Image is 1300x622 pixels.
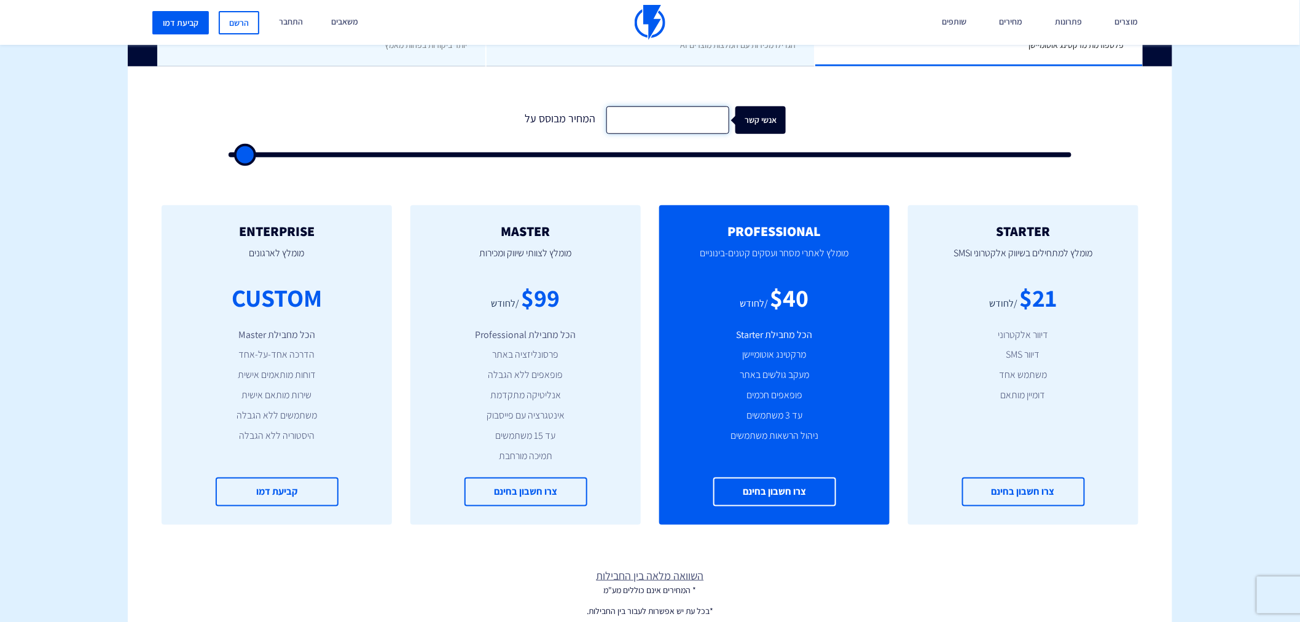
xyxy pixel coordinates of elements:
[962,478,1085,506] a: צרו חשבון בחינם
[429,429,622,443] li: עד 15 משתמשים
[429,368,622,382] li: פופאפים ללא הגבלה
[180,348,374,362] li: הדרכה אחד-על-אחד
[385,39,467,50] span: יותר ביקורות בפחות מאמץ
[678,238,871,280] p: מומלץ לאתרי מסחר ועסקים קטנים-בינוניים
[429,348,622,362] li: פרסונליזציה באתר
[180,224,374,238] h2: ENTERPRISE
[680,39,796,50] span: הגדילו מכירות עם המלצות מוצרים AI
[180,409,374,423] li: משתמשים ללא הגבלה
[1029,39,1124,50] span: פלטפורמת מרקטינג אוטומיישן
[429,388,622,403] li: אנליטיקה מתקדמת
[429,224,622,238] h2: MASTER
[678,328,871,342] li: הכל מחבילת Starter
[429,409,622,423] li: אינטגרציה עם פייסבוק
[926,368,1120,382] li: משתמש אחד
[219,11,259,34] a: הרשם
[740,297,769,311] div: /לחודש
[180,429,374,443] li: היסטוריה ללא הגבלה
[522,280,560,315] div: $99
[678,348,871,362] li: מרקטינג אוטומיישן
[678,409,871,423] li: עד 3 משתמשים
[926,238,1120,280] p: מומלץ למתחילים בשיווק אלקטרוני וSMS
[713,478,836,506] a: צרו חשבון בחינם
[429,238,622,280] p: מומלץ לצוותי שיווק ומכירות
[926,224,1120,238] h2: STARTER
[926,328,1120,342] li: דיוור אלקטרוני
[678,368,871,382] li: מעקב גולשים באתר
[990,297,1018,311] div: /לחודש
[180,368,374,382] li: דוחות מותאמים אישית
[429,328,622,342] li: הכל מחבילת Professional
[464,478,587,506] a: צרו חשבון בחינם
[128,584,1172,596] p: * המחירים אינם כוללים מע"מ
[678,224,871,238] h2: PROFESSIONAL
[926,348,1120,362] li: דיוור SMS
[180,328,374,342] li: הכל מחבילת Master
[216,478,339,506] a: קביעת דמו
[180,388,374,403] li: שירות מותאם אישית
[491,297,520,311] div: /לחודש
[232,280,322,315] div: CUSTOM
[678,388,871,403] li: פופאפים חכמים
[742,106,792,134] div: אנשי קשר
[678,429,871,443] li: ניהול הרשאות משתמשים
[1020,280,1057,315] div: $21
[128,568,1172,584] a: השוואה מלאה בין החבילות
[152,11,209,34] a: קביעת דמו
[770,280,809,315] div: $40
[429,449,622,463] li: תמיכה מורחבת
[180,238,374,280] p: מומלץ לארגונים
[926,388,1120,403] li: דומיין מותאם
[128,605,1172,618] p: *בכל עת יש אפשרות לעבור בין החבילות.
[514,106,606,134] div: המחיר מבוסס על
